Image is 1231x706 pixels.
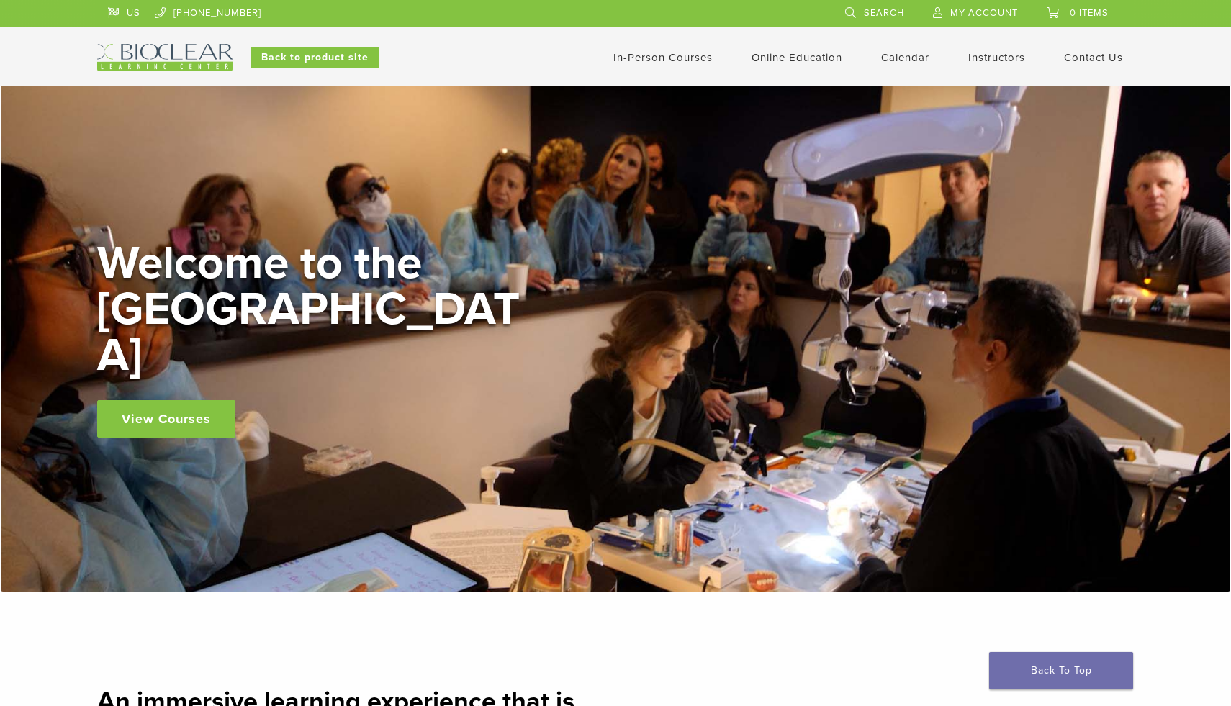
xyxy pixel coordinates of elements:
a: View Courses [97,400,235,438]
span: 0 items [1070,7,1109,19]
a: In-Person Courses [613,51,713,64]
a: Back To Top [989,652,1133,689]
h2: Welcome to the [GEOGRAPHIC_DATA] [97,240,529,379]
span: My Account [950,7,1018,19]
a: Instructors [968,51,1025,64]
img: Bioclear [97,44,233,71]
span: Search [864,7,904,19]
a: Calendar [881,51,929,64]
a: Online Education [752,51,842,64]
a: Back to product site [251,47,379,68]
a: Contact Us [1064,51,1123,64]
